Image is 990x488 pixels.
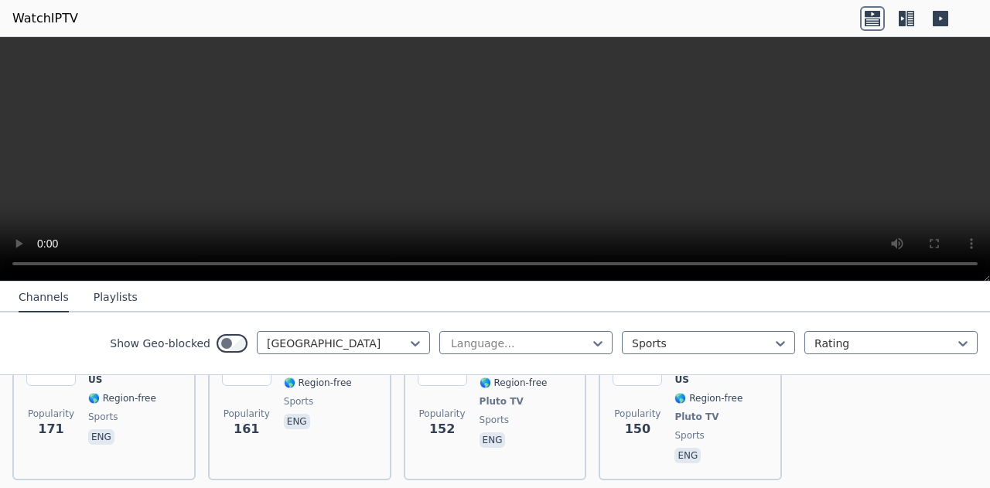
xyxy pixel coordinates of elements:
[674,392,742,404] span: 🌎 Region-free
[38,420,63,439] span: 171
[284,414,310,429] p: eng
[674,411,719,423] span: Pluto TV
[284,395,313,408] span: sports
[19,283,69,312] button: Channels
[94,283,138,312] button: Playlists
[429,420,455,439] span: 152
[614,408,661,420] span: Popularity
[110,336,210,351] label: Show Geo-blocked
[625,420,650,439] span: 150
[88,392,156,404] span: 🌎 Region-free
[12,9,78,28] a: WatchIPTV
[88,429,114,445] p: eng
[28,408,74,420] span: Popularity
[224,408,270,420] span: Popularity
[480,377,548,389] span: 🌎 Region-free
[674,448,701,463] p: eng
[284,377,352,389] span: 🌎 Region-free
[674,374,688,386] span: US
[88,411,118,423] span: sports
[419,408,466,420] span: Popularity
[480,414,509,426] span: sports
[88,374,102,386] span: US
[234,420,259,439] span: 161
[480,432,506,448] p: eng
[674,429,704,442] span: sports
[480,395,524,408] span: Pluto TV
